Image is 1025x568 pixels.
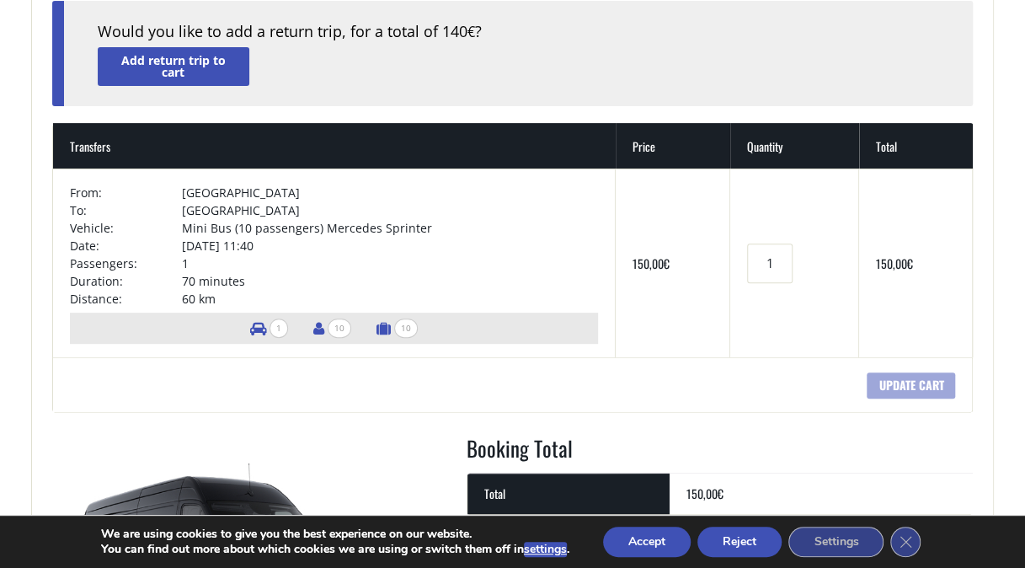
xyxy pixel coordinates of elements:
button: Accept [603,527,691,557]
td: 1 [182,255,598,272]
button: Settings [788,527,884,557]
button: settings [524,542,567,557]
span: € [664,255,670,272]
div: Would you like to add a return trip, for a total of 140 ? [98,21,940,43]
th: Total [467,473,670,514]
button: Close GDPR Cookie Banner [890,527,921,557]
li: Number of vehicles [242,313,296,344]
button: Reject [697,527,782,557]
span: 10 [394,319,418,338]
li: Number of luggage items [368,313,426,344]
span: 1 [270,319,288,338]
bdi: 150,00 [633,255,670,272]
td: Vehicle: [70,219,182,237]
td: [GEOGRAPHIC_DATA] [182,184,598,201]
th: Quantity [730,123,859,169]
th: Total [859,123,974,169]
th: Transfers [53,123,616,169]
input: Update cart [867,372,955,399]
bdi: 150,00 [686,485,723,502]
td: To: [70,201,182,219]
p: You can find out more about which cookies we are using or switch them off in . [101,542,569,557]
input: Transfers quantity [747,244,793,283]
li: Number of passengers [305,313,360,344]
p: We are using cookies to give you the best experience on our website. [101,527,569,542]
span: € [718,485,723,502]
td: Date: [70,237,182,255]
th: Price [616,123,730,169]
td: [GEOGRAPHIC_DATA] [182,201,598,219]
td: Mini Bus (10 passengers) Mercedes Sprinter [182,219,598,237]
td: Distance: [70,290,182,308]
td: Duration: [70,272,182,290]
td: From: [70,184,182,201]
td: Passengers: [70,255,182,272]
td: [DATE] 11:40 [182,237,598,255]
bdi: 150,00 [876,255,913,272]
h2: Booking Total [467,433,974,474]
td: 70 minutes [182,272,598,290]
td: 60 km [182,290,598,308]
span: 10 [328,319,351,338]
span: € [467,23,475,41]
span: € [907,255,913,272]
a: Add return trip to cart [98,47,249,85]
